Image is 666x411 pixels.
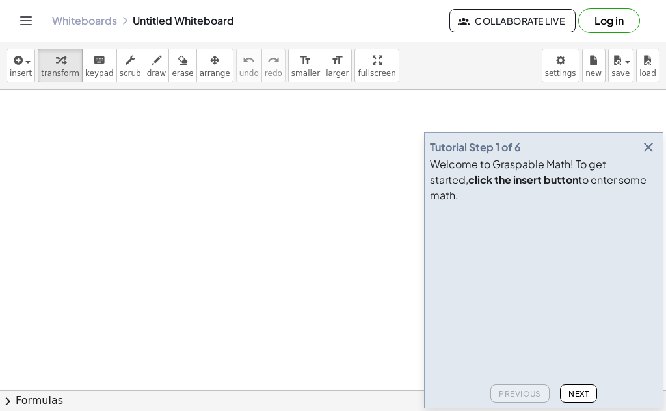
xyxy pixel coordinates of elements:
[144,49,170,82] button: draw
[299,53,312,68] i: format_size
[239,69,259,78] span: undo
[288,49,323,82] button: format_sizesmaller
[323,49,352,82] button: format_sizelarger
[608,49,633,82] button: save
[168,49,196,82] button: erase
[10,69,32,78] span: insert
[468,173,578,186] b: click the insert button
[358,69,395,78] span: fullscreen
[41,69,79,78] span: transform
[16,10,36,31] button: Toggle navigation
[430,140,521,155] div: Tutorial Step 1 of 6
[430,156,658,203] div: Welcome to Graspable Math! To get started, to enter some math.
[542,49,579,82] button: settings
[267,53,280,68] i: redo
[560,384,597,403] button: Next
[326,69,349,78] span: larger
[611,69,630,78] span: save
[261,49,286,82] button: redoredo
[172,69,193,78] span: erase
[578,8,640,33] button: Log in
[52,14,117,27] a: Whiteboards
[568,389,589,399] span: Next
[582,49,606,82] button: new
[120,69,141,78] span: scrub
[449,9,576,32] button: Collaborate Live
[85,69,114,78] span: keypad
[200,69,230,78] span: arrange
[82,49,117,82] button: keyboardkeypad
[7,49,35,82] button: insert
[545,69,576,78] span: settings
[93,53,105,68] i: keyboard
[291,69,320,78] span: smaller
[331,53,343,68] i: format_size
[636,49,659,82] button: load
[265,69,282,78] span: redo
[236,49,262,82] button: undoundo
[196,49,233,82] button: arrange
[639,69,656,78] span: load
[354,49,399,82] button: fullscreen
[585,69,602,78] span: new
[116,49,144,82] button: scrub
[38,49,83,82] button: transform
[460,15,565,27] span: Collaborate Live
[147,69,166,78] span: draw
[243,53,255,68] i: undo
